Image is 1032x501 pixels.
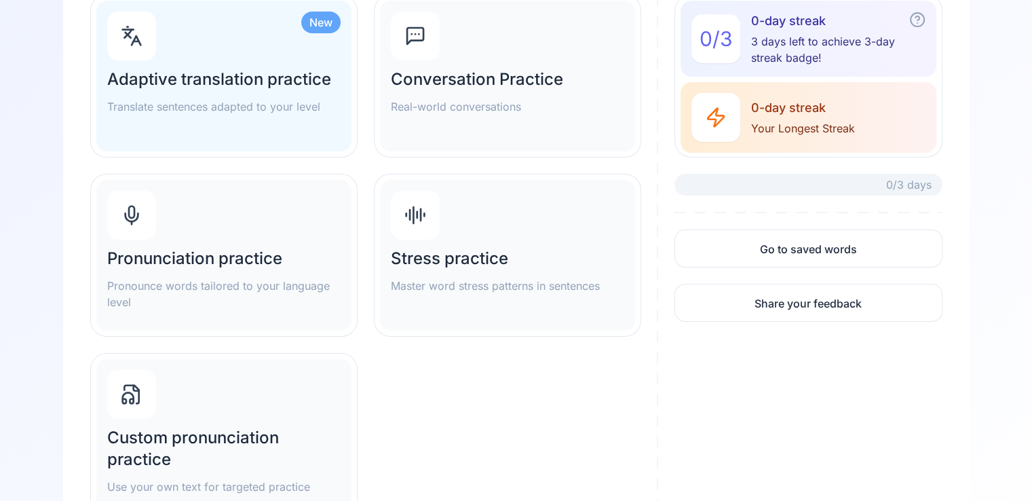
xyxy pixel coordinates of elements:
span: 0-day streak [751,12,925,31]
h2: Conversation Practice [391,69,624,90]
p: Translate sentences adapted to your level [107,98,341,115]
p: Pronounce words tailored to your language level [107,278,341,310]
span: 3 days left to achieve 3-day streak badge! [751,33,925,66]
span: Your Longest Streak [751,120,855,136]
h2: Pronunciation practice [107,248,341,270]
span: 0-day streak [751,98,855,117]
p: Master word stress patterns in sentences [391,278,624,294]
a: Pronunciation practicePronounce words tailored to your language level [90,174,358,337]
a: Share your feedback [674,284,942,322]
p: Real-world conversations [391,98,624,115]
span: 0/3 days [886,177,932,193]
h2: Stress practice [391,248,624,270]
p: Use your own text for targeted practice [107,479,341,495]
a: Stress practiceMaster word stress patterns in sentences [374,174,641,337]
h2: Adaptive translation practice [107,69,341,90]
h2: Custom pronunciation practice [107,427,341,470]
a: Go to saved words [674,229,942,267]
div: New [301,12,341,33]
span: 0 / 3 [700,26,733,51]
